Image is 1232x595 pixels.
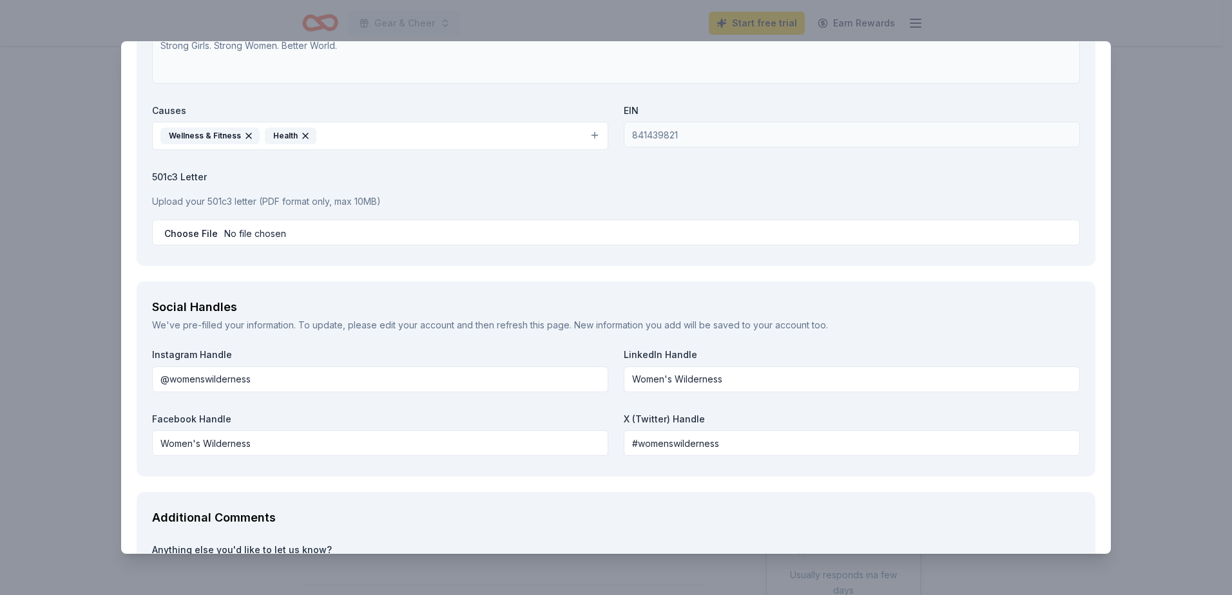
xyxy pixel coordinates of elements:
label: EIN [624,104,1080,117]
label: Facebook Handle [152,413,608,426]
a: edit your account [380,319,454,330]
div: Wellness & Fitness [160,127,260,144]
div: Social Handles [152,297,1080,317]
textarea: Strong Girls. Strong Women. Better World. [152,32,1080,84]
label: Anything else you'd like to let us know? [152,543,1080,556]
label: 501c3 Letter [152,171,1080,184]
label: Causes [152,104,608,117]
div: Health [265,127,316,144]
div: Additional Comments [152,507,1080,528]
label: Instagram Handle [152,348,608,361]
p: Upload your 501c3 letter (PDF format only, max 10MB) [152,194,1080,209]
label: X (Twitter) Handle [624,413,1080,426]
div: We've pre-filled your information. To update, please and then refresh this page. New information ... [152,317,1080,333]
button: Wellness & FitnessHealth [152,122,608,150]
label: LinkedIn Handle [624,348,1080,361]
